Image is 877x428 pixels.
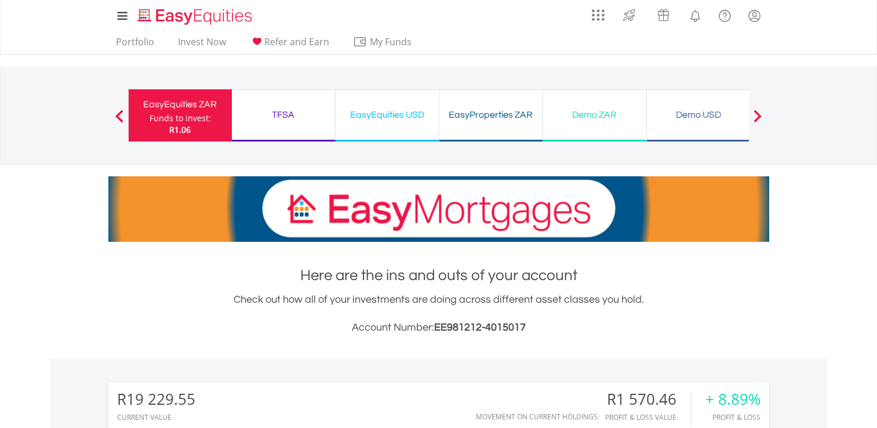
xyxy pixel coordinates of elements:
[108,320,769,336] h3: Account Number:
[169,124,191,135] span: R1.06
[173,36,231,54] a: Invest Now
[705,414,760,421] div: Profit & Loss
[136,96,225,113] div: EasyEquities ZAR
[353,34,429,49] span: My Funds
[239,107,328,123] div: TFSA
[646,3,681,24] a: Vouchers
[654,6,673,24] img: vouchers-v2.svg
[681,3,710,26] a: Notifications
[434,322,526,333] span: EE981212-4015017
[108,292,769,336] div: Check out how all of your investments are doing across different asset classes you hold.
[111,36,159,54] a: Portfolio
[108,265,769,286] h1: Here are the ins and outs of your account
[117,391,195,408] div: R19 229.55
[550,107,639,123] div: Demo ZAR
[108,176,769,242] img: EasyMortage Promotion Banner
[584,3,612,21] a: AppsGrid
[740,3,769,28] a: My Profile
[264,35,329,48] span: Refer and Earn
[476,413,599,420] div: Movement on Current Holdings:
[705,391,760,408] div: + 8.89%
[108,115,131,127] button: Previous
[605,414,691,421] div: Profit & Loss Value
[150,113,211,124] div: Funds to invest:
[133,3,257,26] a: Home page
[343,107,432,123] div: EasyEquities USD
[710,3,740,26] a: FAQ's and Support
[245,36,334,54] a: Refer and Earn
[117,414,195,421] div: CURRENT VALUE
[446,107,536,123] div: EasyProperties ZAR
[592,9,605,21] img: grid-menu-icon.svg
[136,7,257,26] img: EasyEquities_Logo.png
[620,6,639,24] img: thrive-v2.svg
[746,115,769,127] button: Next
[605,391,691,408] div: R1 570.46
[654,107,743,123] div: Demo USD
